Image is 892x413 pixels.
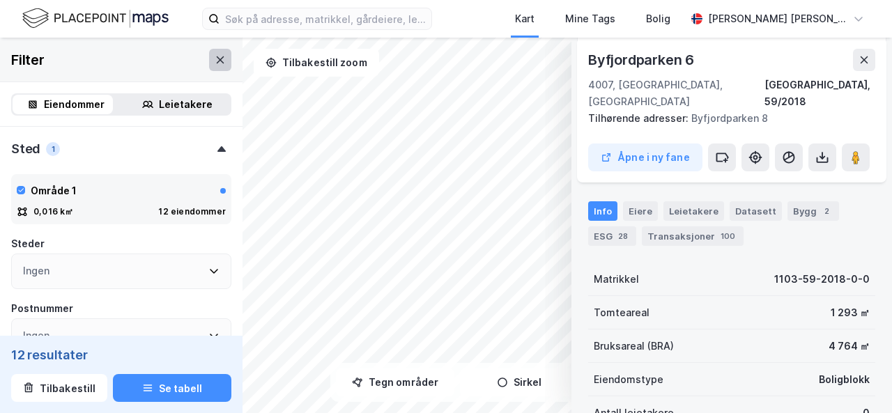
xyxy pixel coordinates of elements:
[159,96,213,113] div: Leietakere
[588,226,636,246] div: ESG
[594,271,639,288] div: Matrikkel
[820,204,833,218] div: 2
[11,374,107,402] button: Tilbakestill
[822,346,892,413] iframe: Chat Widget
[831,304,870,321] div: 1 293 ㎡
[113,374,231,402] button: Se tabell
[708,10,847,27] div: [PERSON_NAME] [PERSON_NAME]
[718,229,738,243] div: 100
[460,368,578,396] button: Sirkel
[623,201,658,221] div: Eiere
[11,141,40,157] div: Sted
[646,10,670,27] div: Bolig
[588,49,697,71] div: Byfjordparken 6
[787,201,839,221] div: Bygg
[11,49,45,71] div: Filter
[588,77,764,110] div: 4007, [GEOGRAPHIC_DATA], [GEOGRAPHIC_DATA]
[336,368,454,396] button: Tegn områder
[588,112,691,124] span: Tilhørende adresser:
[615,229,631,243] div: 28
[33,206,74,217] div: 0,016 k㎡
[594,304,649,321] div: Tomteareal
[822,346,892,413] div: Kontrollprogram for chat
[44,96,105,113] div: Eiendommer
[46,142,60,156] div: 1
[515,10,535,27] div: Kart
[588,110,864,127] div: Byfjordparken 8
[22,6,169,31] img: logo.f888ab2527a4732fd821a326f86c7f29.svg
[220,8,431,29] input: Søk på adresse, matrikkel, gårdeiere, leietakere eller personer
[23,327,49,344] div: Ingen
[594,371,663,388] div: Eiendomstype
[663,201,724,221] div: Leietakere
[594,338,674,354] div: Bruksareal (BRA)
[642,226,744,246] div: Transaksjoner
[23,263,49,279] div: Ingen
[829,338,870,354] div: 4 764 ㎡
[254,49,379,77] button: Tilbakestill zoom
[31,182,77,199] div: Område 1
[588,201,617,221] div: Info
[764,77,875,110] div: [GEOGRAPHIC_DATA], 59/2018
[588,143,702,171] button: Åpne i ny fane
[819,371,870,388] div: Boligblokk
[11,300,73,317] div: Postnummer
[565,10,615,27] div: Mine Tags
[730,201,782,221] div: Datasett
[774,271,870,288] div: 1103-59-2018-0-0
[11,235,45,252] div: Steder
[158,206,226,217] div: 12 eiendommer
[11,346,231,363] div: 12 resultater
